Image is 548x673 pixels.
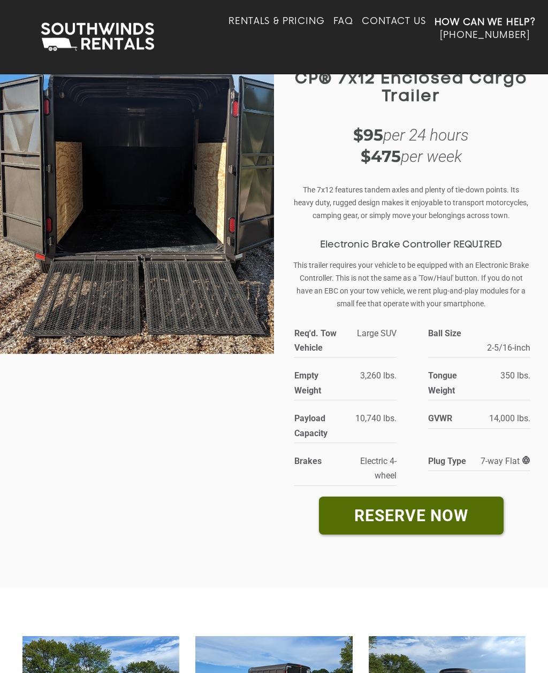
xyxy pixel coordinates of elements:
[293,125,529,167] div: per 24 hours per week
[293,71,529,106] h1: CP® 7x12 Enclosed Cargo Trailer
[435,17,536,28] strong: How Can We Help?
[435,16,536,41] a: How Can We Help? [PHONE_NUMBER]
[361,146,401,166] strong: $475
[440,30,530,41] span: [PHONE_NUMBER]
[487,343,530,353] span: 2-5/16-inch
[333,16,354,41] a: FAQ
[319,497,504,535] a: RESERVE NOW
[293,259,529,310] p: This trailer requires your vehicle to be equipped with an Electronic Brake Controller. This is no...
[489,413,530,423] span: 14,000 lbs.
[294,326,351,355] strong: Req'd. Tow Vehicle
[428,411,474,426] strong: GVWR
[293,183,529,222] p: The 7x12 features tandem axles and plenty of tie-down points. Its heavy duty, rugged design makes...
[353,125,383,145] strong: $95
[229,16,324,41] a: Rentals & Pricing
[428,368,474,398] strong: Tongue Weight
[294,411,340,440] strong: Payload Capacity
[294,368,340,398] strong: Empty Weight
[294,454,340,468] strong: Brakes
[428,454,474,468] strong: Plug Type
[500,370,530,381] span: 350 lbs.
[35,20,159,53] img: Southwinds Rentals Logo
[481,456,530,466] span: 7-way Flat
[362,16,425,41] a: Contact Us
[355,413,397,423] span: 10,740 lbs.
[428,326,484,341] strong: Ball Size
[357,328,397,338] span: Large SUV
[293,240,529,251] h3: Electronic Brake Controller REQUIRED
[360,370,397,381] span: 3,260 lbs.
[360,456,397,481] span: Electric 4-wheel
